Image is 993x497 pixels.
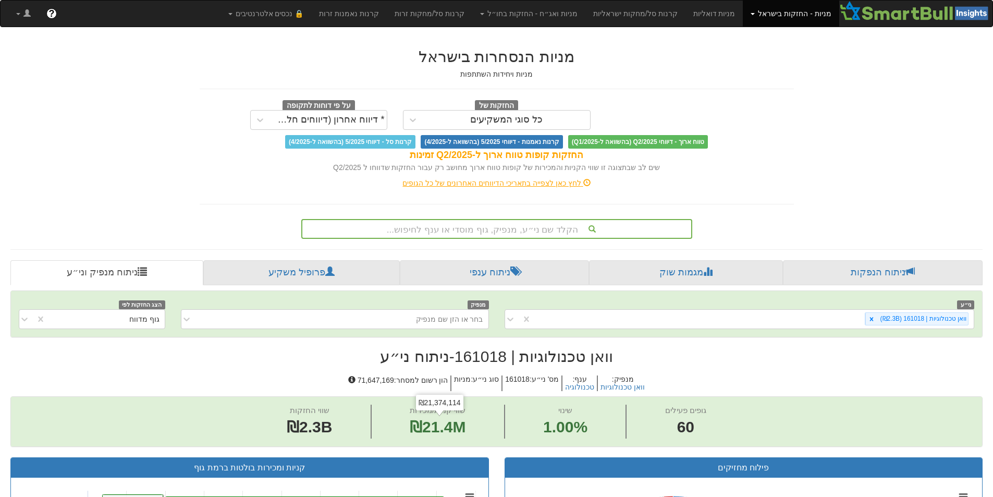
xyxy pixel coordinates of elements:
[561,375,597,392] h5: ענף :
[558,406,572,415] span: שינוי
[450,375,501,392] h5: סוג ני״ע : מניות
[200,149,794,162] div: החזקות קופות טווח ארוך ל-Q2/2025 זמינות
[283,100,355,112] span: על פי דוחות לתקופה
[419,397,461,408] div: ₪21,374,114
[346,375,451,392] h5: הון רשום למסחר : 71,647,169
[421,135,562,149] span: קרנות נאמנות - דיווחי 5/2025 (בהשוואה ל-4/2025)
[410,406,465,415] span: שווי קניות/מכירות
[200,70,794,78] h5: מניות ויחידות השתתפות
[203,260,399,285] a: פרופיל משקיע
[48,8,54,19] span: ?
[416,314,483,324] div: בחר או הזן שם מנפיק
[290,406,329,415] span: שווי החזקות
[472,1,585,27] a: מניות ואג״ח - החזקות בחו״ל
[387,1,472,27] a: קרנות סל/מחקות זרות
[410,418,465,435] span: ₪21.4M
[400,260,589,285] a: ניתוח ענפי
[600,383,645,391] button: וואן טכנולוגיות
[19,463,481,472] h3: קניות ומכירות בולטות ברמת גוף
[665,406,706,415] span: גופים פעילים
[565,383,594,391] button: טכנולוגיה
[470,115,543,125] div: כל סוגי המשקיעים
[119,300,165,309] span: הצג החזקות לפי
[311,1,387,27] a: קרנות נאמנות זרות
[957,300,974,309] span: ני״ע
[568,135,708,149] span: טווח ארוך - דיווחי Q2/2025 (בהשוואה ל-Q1/2025)
[285,135,415,149] span: קרנות סל - דיווחי 5/2025 (בהשוואה ל-4/2025)
[685,1,743,27] a: מניות דואליות
[665,416,706,439] span: 60
[468,300,489,309] span: מנפיק
[10,348,983,365] h2: וואן טכנולוגיות | 161018 - ניתוח ני״ע
[743,1,839,27] a: מניות - החזקות בישראל
[589,260,782,285] a: מגמות שוק
[129,314,160,324] div: גוף מדווח
[192,178,802,188] div: לחץ כאן לצפייה בתאריכי הדיווחים האחרונים של כל הגופים
[597,375,647,392] h5: מנפיק :
[220,1,312,27] a: 🔒 נכסים אלטרנטיבים
[39,1,65,27] a: ?
[513,463,975,472] h3: פילוח מחזיקים
[877,313,968,325] div: וואן טכנולוגיות | 161018 (₪2.3B)
[200,162,794,173] div: שים לב שבתצוגה זו שווי הקניות והמכירות של קופות טווח ארוך מחושב רק עבור החזקות שדווחו ל Q2/2025
[501,375,561,392] h5: מס' ני״ע : 161018
[287,418,332,435] span: ₪2.3B
[783,260,983,285] a: ניתוח הנפקות
[10,260,203,285] a: ניתוח מנפיק וני״ע
[543,416,587,439] span: 1.00%
[839,1,992,21] img: Smartbull
[200,48,794,65] h2: מניות הנסחרות בישראל
[585,1,685,27] a: קרנות סל/מחקות ישראליות
[302,220,691,238] div: הקלד שם ני״ע, מנפיק, גוף מוסדי או ענף לחיפוש...
[272,115,385,125] div: * דיווח אחרון (דיווחים חלקיים)
[475,100,519,112] span: החזקות של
